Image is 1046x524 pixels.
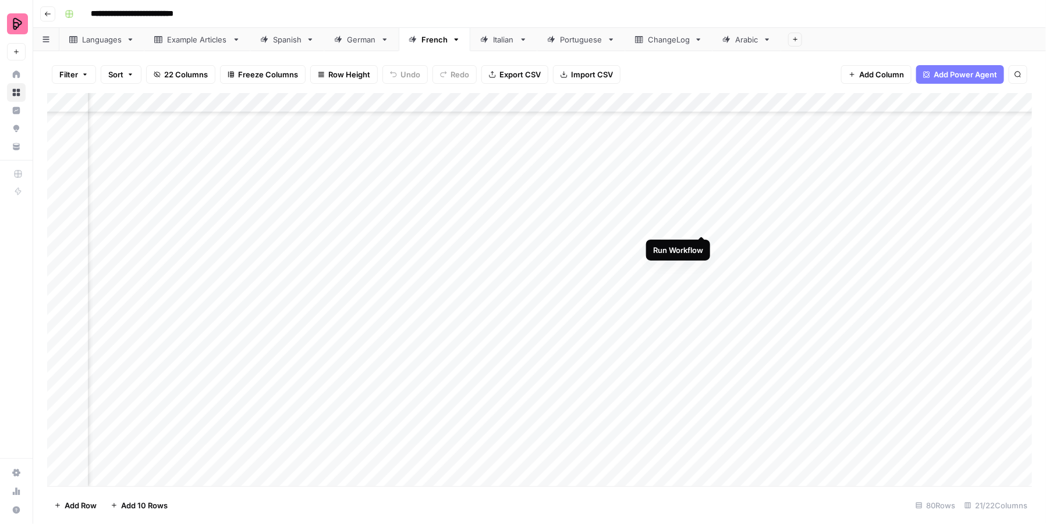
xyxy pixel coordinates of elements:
[7,501,26,519] button: Help + Support
[101,65,141,84] button: Sort
[144,28,250,51] a: Example Articles
[250,28,324,51] a: Spanish
[560,34,602,45] div: Portuguese
[164,69,208,80] span: 22 Columns
[735,34,758,45] div: Arabic
[59,69,78,80] span: Filter
[571,69,613,80] span: Import CSV
[167,34,228,45] div: Example Articles
[220,65,306,84] button: Freeze Columns
[7,119,26,138] a: Opportunities
[7,9,26,38] button: Workspace: Preply
[648,34,690,45] div: ChangeLog
[432,65,477,84] button: Redo
[238,69,298,80] span: Freeze Columns
[7,83,26,102] a: Browse
[499,69,541,80] span: Export CSV
[7,482,26,501] a: Usage
[65,500,97,511] span: Add Row
[121,500,168,511] span: Add 10 Rows
[310,65,378,84] button: Row Height
[470,28,537,51] a: Italian
[7,464,26,482] a: Settings
[421,34,448,45] div: French
[108,69,123,80] span: Sort
[653,244,703,256] div: Run Workflow
[493,34,515,45] div: Italian
[916,65,1004,84] button: Add Power Agent
[400,69,420,80] span: Undo
[59,28,144,51] a: Languages
[553,65,620,84] button: Import CSV
[146,65,215,84] button: 22 Columns
[7,137,26,156] a: Your Data
[451,69,469,80] span: Redo
[399,28,470,51] a: French
[47,496,104,515] button: Add Row
[324,28,399,51] a: German
[82,34,122,45] div: Languages
[712,28,781,51] a: Arabic
[934,69,997,80] span: Add Power Agent
[382,65,428,84] button: Undo
[841,65,912,84] button: Add Column
[7,101,26,120] a: Insights
[104,496,175,515] button: Add 10 Rows
[859,69,904,80] span: Add Column
[911,496,960,515] div: 80 Rows
[537,28,625,51] a: Portuguese
[960,496,1032,515] div: 21/22 Columns
[273,34,302,45] div: Spanish
[7,13,28,34] img: Preply Logo
[52,65,96,84] button: Filter
[625,28,712,51] a: ChangeLog
[481,65,548,84] button: Export CSV
[328,69,370,80] span: Row Height
[7,65,26,84] a: Home
[347,34,376,45] div: German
